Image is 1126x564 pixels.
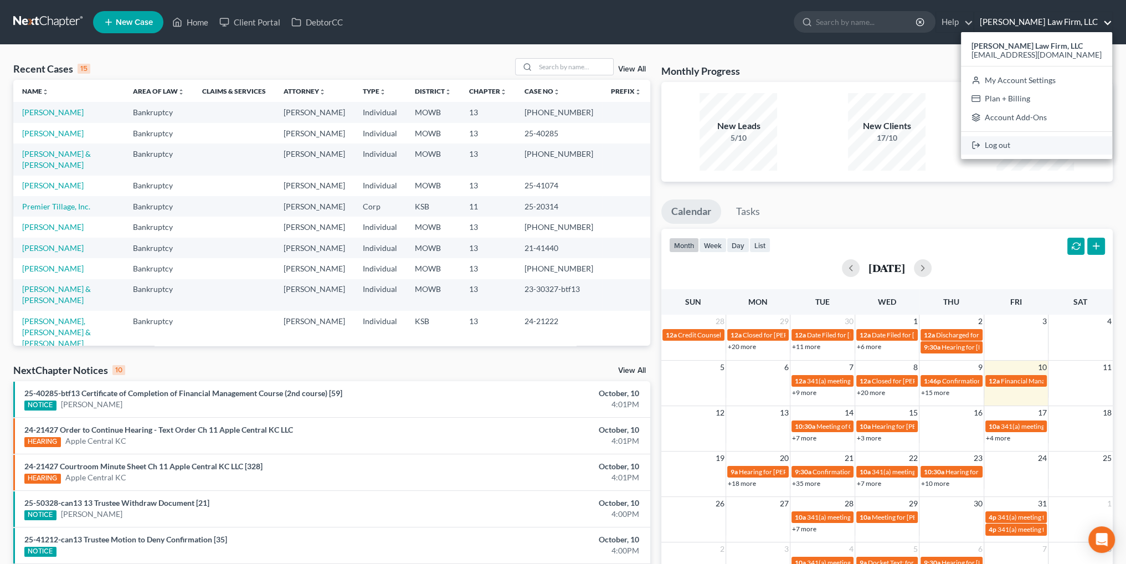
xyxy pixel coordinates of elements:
[945,468,1021,476] span: Hearing for 1 Big Red, LLC
[13,363,125,377] div: NextChapter Notices
[1001,422,1113,430] span: 341(a) meeting for Bar K Holdings, LLC
[998,525,1104,534] span: 341(a) meeting for [PERSON_NAME]
[779,315,790,328] span: 29
[406,176,460,196] td: MOWB
[714,452,726,465] span: 19
[22,202,90,211] a: Premier Tillage, Inc.
[460,311,516,353] td: 13
[1041,542,1048,556] span: 7
[124,279,193,311] td: Bankruptcy
[275,176,354,196] td: [PERSON_NAME]
[22,316,91,348] a: [PERSON_NAME], [PERSON_NAME] & [PERSON_NAME]
[912,542,919,556] span: 5
[974,12,1112,32] a: [PERSON_NAME] Law Firm, LLC
[807,331,899,339] span: Date Filed for [PERSON_NAME]
[813,468,938,476] span: Confirmation hearing for [PERSON_NAME]
[441,545,639,556] div: 4:00PM
[973,452,984,465] span: 23
[460,217,516,237] td: 13
[719,361,726,374] span: 5
[516,196,602,217] td: 25-20314
[24,474,61,484] div: HEARING
[445,89,451,95] i: unfold_more
[921,479,949,488] a: +10 more
[516,143,602,175] td: [PHONE_NUMBER]
[872,377,1005,385] span: Closed for [PERSON_NAME], Demetrielannett
[124,258,193,279] td: Bankruptcy
[65,472,126,483] a: Apple Central KC
[441,498,639,509] div: October, 10
[354,279,406,311] td: Individual
[714,315,726,328] span: 28
[669,238,699,253] button: month
[13,62,90,75] div: Recent Cases
[857,434,881,442] a: +3 more
[275,311,354,353] td: [PERSON_NAME]
[469,87,507,95] a: Chapterunfold_more
[961,136,1112,155] a: Log out
[714,406,726,419] span: 12
[749,238,770,253] button: list
[406,258,460,279] td: MOWB
[354,311,406,353] td: Individual
[961,71,1112,90] a: My Account Settings
[726,199,770,224] a: Tasks
[1037,452,1048,465] span: 24
[872,422,958,430] span: Hearing for [PERSON_NAME]
[912,315,919,328] span: 1
[611,87,641,95] a: Prefixunfold_more
[844,315,855,328] span: 30
[986,434,1010,442] a: +4 more
[942,343,1028,351] span: Hearing for [PERSON_NAME]
[214,12,286,32] a: Client Portal
[286,12,348,32] a: DebtorCC
[65,435,126,447] a: Apple Central KC
[284,87,326,95] a: Attorneyunfold_more
[406,217,460,237] td: MOWB
[848,542,855,556] span: 4
[379,89,386,95] i: unfold_more
[661,64,740,78] h3: Monthly Progress
[275,123,354,143] td: [PERSON_NAME]
[500,89,507,95] i: unfold_more
[24,535,227,544] a: 25-41212-can13 Trustee Motion to Deny Confirmation [35]
[872,513,959,521] span: Meeting for [PERSON_NAME]
[24,462,263,471] a: 24-21427 Courtroom Minute Sheet Ch 11 Apple Central KC LLC [328]
[124,143,193,175] td: Bankruptcy
[728,342,756,351] a: +20 more
[441,388,639,399] div: October, 10
[275,102,354,122] td: [PERSON_NAME]
[848,132,926,143] div: 17/10
[792,342,820,351] a: +11 more
[124,102,193,122] td: Bankruptcy
[516,102,602,122] td: [PHONE_NUMBER]
[406,279,460,311] td: MOWB
[1037,406,1048,419] span: 17
[24,401,56,411] div: NOTICE
[844,406,855,419] span: 14
[961,108,1112,127] a: Account Add-Ons
[1102,452,1113,465] span: 25
[354,143,406,175] td: Individual
[795,422,815,430] span: 10:30a
[354,238,406,258] td: Individual
[460,258,516,279] td: 13
[936,12,973,32] a: Help
[977,315,984,328] span: 2
[924,331,935,339] span: 12a
[460,196,516,217] td: 11
[460,102,516,122] td: 13
[860,513,871,521] span: 10a
[618,65,646,73] a: View All
[22,284,91,305] a: [PERSON_NAME] & [PERSON_NAME]
[441,534,639,545] div: October, 10
[24,388,342,398] a: 25-40285-btf13 Certificate of Completion of Financial Management Course (2nd course) [59]
[553,89,560,95] i: unfold_more
[24,498,209,507] a: 25-50328-can13 13 Trustee Withdraw Document [21]
[816,422,939,430] span: Meeting of Creditors for [PERSON_NAME]
[807,513,914,521] span: 341(a) meeting for [PERSON_NAME]
[743,331,885,339] span: Closed for [PERSON_NAME] & [PERSON_NAME]
[795,468,811,476] span: 9:30a
[406,123,460,143] td: MOWB
[460,279,516,311] td: 13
